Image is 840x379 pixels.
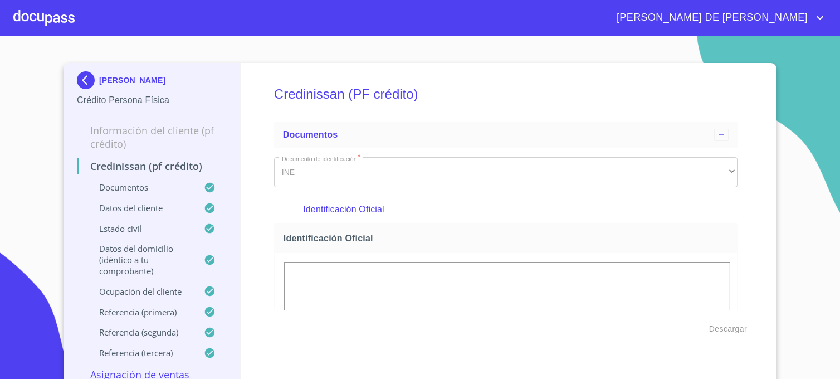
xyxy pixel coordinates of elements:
[77,124,227,150] p: Información del cliente (PF crédito)
[608,9,827,27] button: account of current user
[77,243,204,276] p: Datos del domicilio (idéntico a tu comprobante)
[283,130,338,139] span: Documentos
[709,322,747,336] span: Descargar
[77,94,227,107] p: Crédito Persona Física
[77,182,204,193] p: Documentos
[284,232,732,244] span: Identificación Oficial
[705,319,751,339] button: Descargar
[608,9,813,27] span: [PERSON_NAME] DE [PERSON_NAME]
[77,159,227,173] p: Credinissan (PF crédito)
[77,202,204,213] p: Datos del cliente
[99,76,165,85] p: [PERSON_NAME]
[274,157,738,187] div: INE
[77,307,204,318] p: Referencia (primera)
[77,286,204,297] p: Ocupación del Cliente
[77,71,227,94] div: [PERSON_NAME]
[274,71,738,117] h5: Credinissan (PF crédito)
[77,223,204,234] p: Estado Civil
[303,203,708,216] p: Identificación Oficial
[77,347,204,358] p: Referencia (tercera)
[77,327,204,338] p: Referencia (segunda)
[77,71,99,89] img: Docupass spot blue
[274,122,738,148] div: Documentos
